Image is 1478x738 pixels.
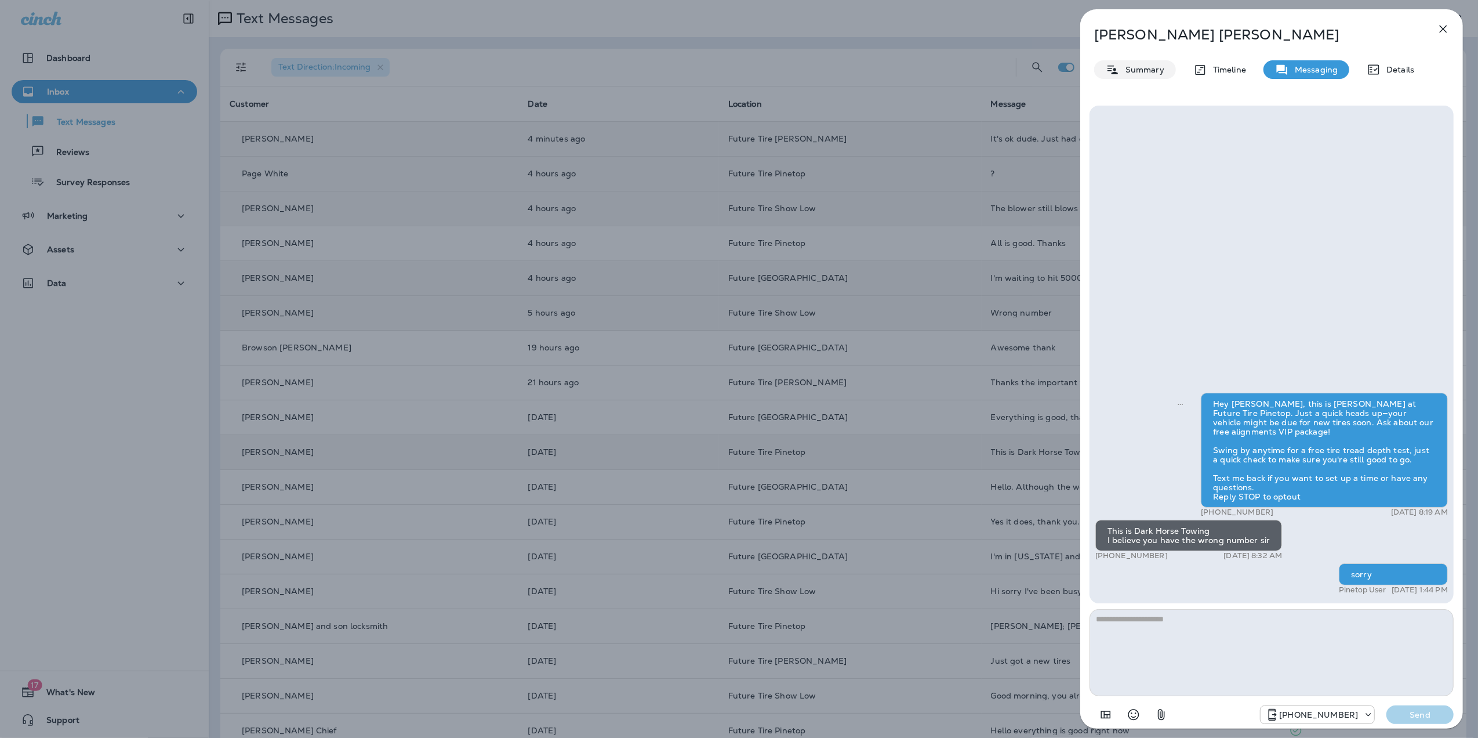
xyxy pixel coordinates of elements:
[1178,398,1183,408] span: Sent
[1339,585,1386,595] p: Pinetop User
[1095,520,1282,551] div: This is Dark Horse Towing I believe you have the wrong number sir
[1381,65,1414,74] p: Details
[1120,65,1164,74] p: Summary
[1207,65,1246,74] p: Timeline
[1094,27,1411,43] p: [PERSON_NAME] [PERSON_NAME]
[1289,65,1338,74] p: Messaging
[1391,508,1448,517] p: [DATE] 8:19 AM
[1122,703,1145,726] button: Select an emoji
[1095,551,1168,560] p: [PHONE_NUMBER]
[1261,708,1374,722] div: +1 (928) 232-1970
[1201,508,1273,517] p: [PHONE_NUMBER]
[1201,393,1448,508] div: Hey [PERSON_NAME], this is [PERSON_NAME] at Future Tire Pinetop. Just a quick heads up—your vehic...
[1279,710,1358,719] p: [PHONE_NUMBER]
[1094,703,1117,726] button: Add in a premade template
[1339,563,1448,585] div: sorry
[1224,551,1283,560] p: [DATE] 8:32 AM
[1392,585,1448,595] p: [DATE] 1:44 PM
